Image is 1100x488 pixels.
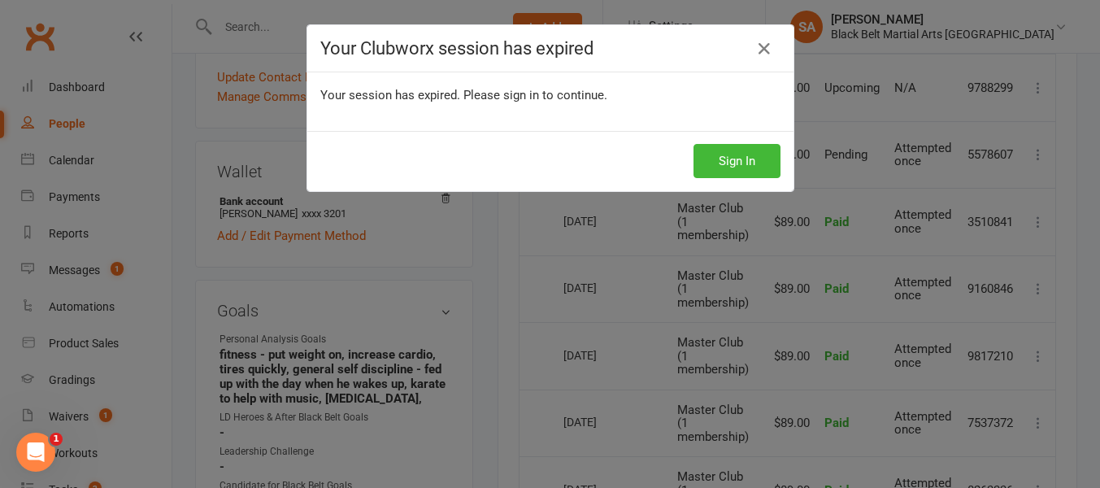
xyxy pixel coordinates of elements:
[16,433,55,472] iframe: Intercom live chat
[693,144,780,178] button: Sign In
[320,38,780,59] h4: Your Clubworx session has expired
[50,433,63,446] span: 1
[320,88,607,102] span: Your session has expired. Please sign in to continue.
[751,36,777,62] a: Close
